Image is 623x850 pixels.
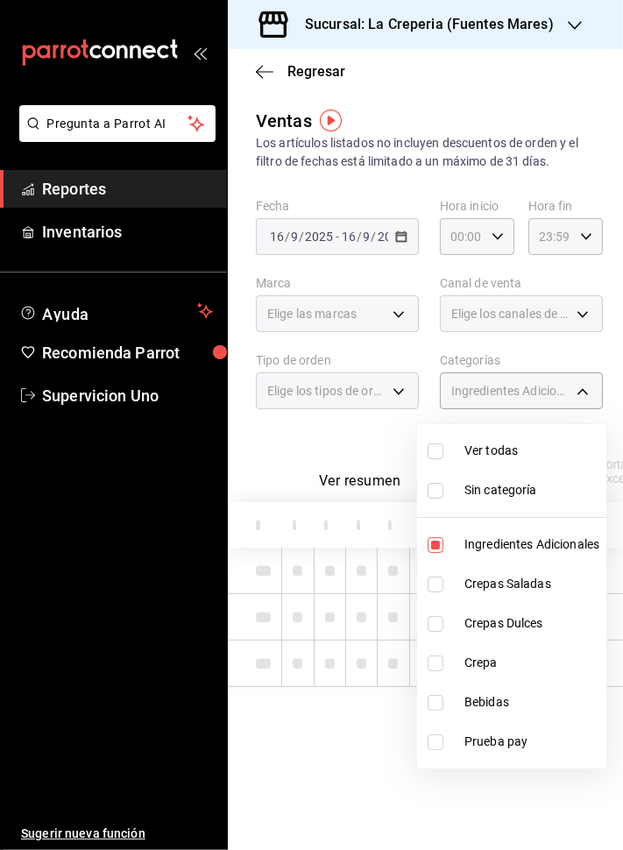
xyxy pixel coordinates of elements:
span: Crepas Dulces [464,614,599,633]
span: Ingredientes Adicionales [464,535,599,554]
span: Crepas Saladas [464,575,599,593]
span: Crepa [464,654,599,672]
span: Ver todas [464,442,599,460]
img: Tooltip marker [320,110,342,131]
span: Bebidas [464,693,599,712]
span: Prueba pay [464,733,599,751]
span: Sin categoría [464,481,599,499]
